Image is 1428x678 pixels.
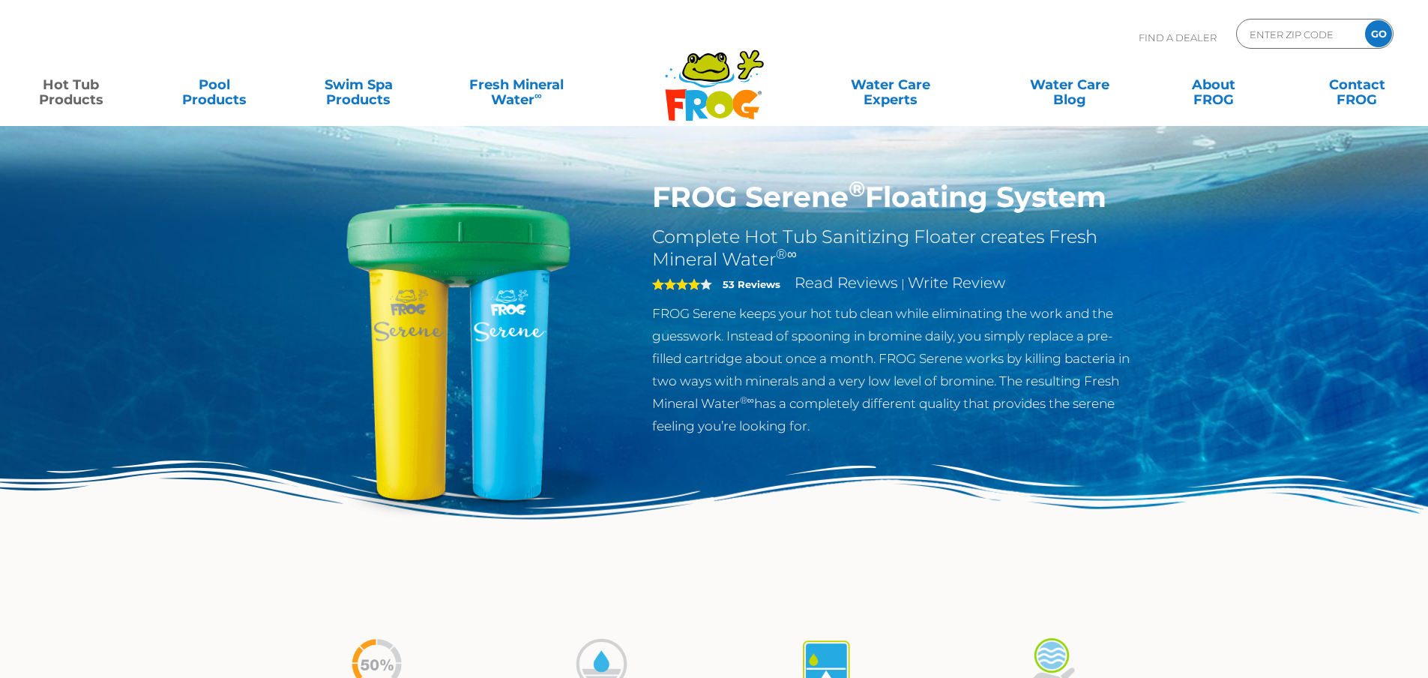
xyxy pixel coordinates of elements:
[652,278,700,290] span: 4
[1013,70,1125,100] a: Water CareBlog
[287,180,630,523] img: hot-tub-product-serene-floater.png
[657,30,772,121] img: Frog Products Logo
[534,89,542,101] sup: ∞
[652,302,1142,437] p: FROG Serene keeps your hot tub clean while eliminating the work and the guesswork. Instead of spo...
[740,394,754,406] sup: ®∞
[652,226,1142,271] h2: Complete Hot Tub Sanitizing Floater creates Fresh Mineral Water
[849,175,865,202] sup: ®
[776,246,797,262] sup: ®∞
[1157,70,1269,100] a: AboutFROG
[1365,20,1392,47] input: GO
[15,70,127,100] a: Hot TubProducts
[159,70,271,100] a: PoolProducts
[303,70,415,100] a: Swim SpaProducts
[800,70,981,100] a: Water CareExperts
[1301,70,1413,100] a: ContactFROG
[446,70,586,100] a: Fresh MineralWater∞
[723,278,780,290] strong: 53 Reviews
[1139,19,1217,56] p: Find A Dealer
[908,274,1005,292] a: Write Review
[901,277,905,291] span: |
[652,180,1142,214] h1: FROG Serene Floating System
[795,274,898,292] a: Read Reviews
